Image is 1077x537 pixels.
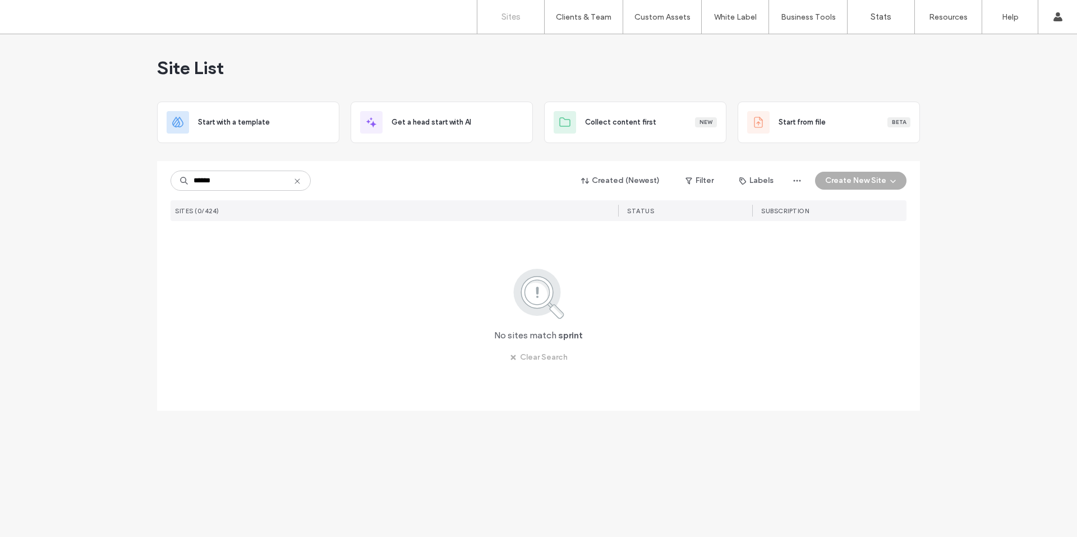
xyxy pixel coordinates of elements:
div: Start from fileBeta [738,102,920,143]
span: Start with a template [198,117,270,128]
label: Resources [929,12,968,22]
label: White Label [714,12,757,22]
div: New [695,117,717,127]
label: Help [1002,12,1019,22]
div: Collect content firstNew [544,102,726,143]
div: Beta [887,117,910,127]
button: Labels [729,172,784,190]
span: Site List [157,57,224,79]
label: Business Tools [781,12,836,22]
span: SUBSCRIPTION [761,207,809,215]
label: Custom Assets [634,12,691,22]
label: Sites [501,12,521,22]
button: Filter [674,172,725,190]
button: Create New Site [815,172,906,190]
span: Get a head start with AI [392,117,471,128]
span: STATUS [627,207,654,215]
span: Collect content first [585,117,656,128]
span: SITES (0/424) [175,207,219,215]
span: Start from file [779,117,826,128]
label: Stats [871,12,891,22]
label: Clients & Team [556,12,611,22]
img: search.svg [498,267,579,320]
button: Clear Search [500,348,578,366]
button: Created (Newest) [572,172,670,190]
div: Start with a template [157,102,339,143]
div: Get a head start with AI [351,102,533,143]
span: sprint [558,329,583,342]
span: No sites match [494,329,556,342]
